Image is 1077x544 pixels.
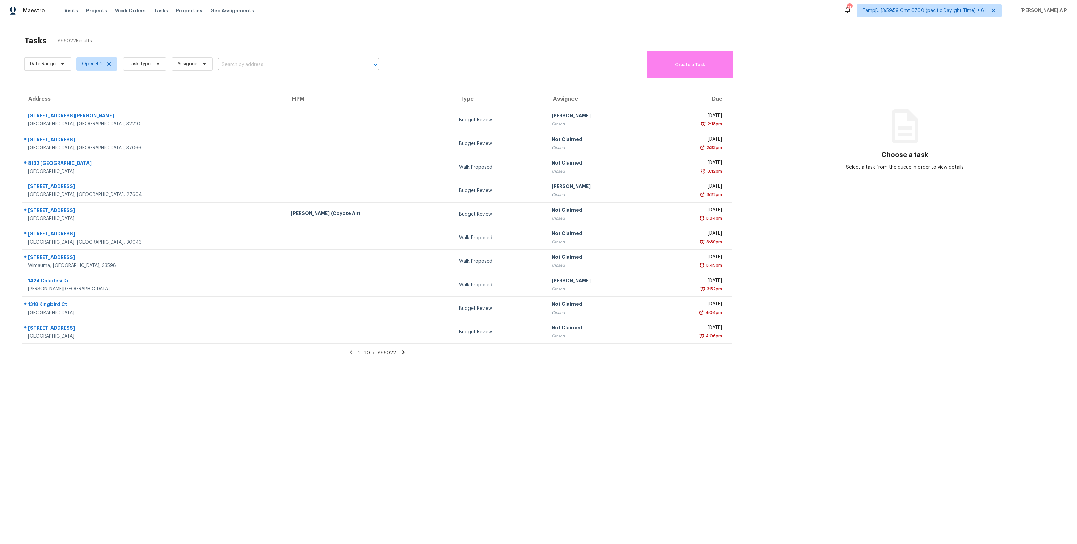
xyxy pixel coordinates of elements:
[28,215,280,222] div: [GEOGRAPHIC_DATA]
[459,234,541,241] div: Walk Proposed
[656,277,722,286] div: [DATE]
[459,211,541,218] div: Budget Review
[552,324,645,333] div: Not Claimed
[552,159,645,168] div: Not Claimed
[824,164,986,171] div: Select a task from the queue in order to view details
[700,239,705,245] img: Overdue Alarm Icon
[656,324,722,333] div: [DATE]
[847,4,852,11] div: 741
[656,112,722,121] div: [DATE]
[656,301,722,309] div: [DATE]
[701,168,706,175] img: Overdue Alarm Icon
[651,89,732,108] th: Due
[24,37,47,44] h2: Tasks
[705,191,722,198] div: 3:22pm
[863,7,986,14] span: Tamp[…]3:59:59 Gmt 0700 (pacific Daylight Time) + 61
[115,7,146,14] span: Work Orders
[28,301,280,310] div: 1318 Kingbird Ct
[705,144,722,151] div: 2:33pm
[28,262,280,269] div: Wimauma, [GEOGRAPHIC_DATA], 33598
[459,164,541,171] div: Walk Proposed
[699,309,704,316] img: Overdue Alarm Icon
[371,60,380,69] button: Open
[552,309,645,316] div: Closed
[28,286,280,292] div: [PERSON_NAME][GEOGRAPHIC_DATA]
[552,121,645,128] div: Closed
[552,239,645,245] div: Closed
[28,310,280,316] div: [GEOGRAPHIC_DATA]
[552,207,645,215] div: Not Claimed
[129,61,151,67] span: Task Type
[82,61,102,67] span: Open + 1
[28,207,280,215] div: [STREET_ADDRESS]
[656,183,722,191] div: [DATE]
[28,333,280,340] div: [GEOGRAPHIC_DATA]
[656,254,722,262] div: [DATE]
[28,183,280,191] div: [STREET_ADDRESS]
[552,254,645,262] div: Not Claimed
[705,262,722,269] div: 3:49pm
[705,239,722,245] div: 3:39pm
[552,183,645,191] div: [PERSON_NAME]
[154,8,168,13] span: Tasks
[656,207,722,215] div: [DATE]
[656,159,722,168] div: [DATE]
[291,210,449,218] div: [PERSON_NAME] (Coyote Air)
[546,89,651,108] th: Assignee
[705,215,722,222] div: 3:34pm
[552,301,645,309] div: Not Claimed
[28,191,280,198] div: [GEOGRAPHIC_DATA], [GEOGRAPHIC_DATA], 27604
[699,215,705,222] img: Overdue Alarm Icon
[656,230,722,239] div: [DATE]
[58,38,92,44] span: 896022 Results
[552,286,645,292] div: Closed
[28,254,280,262] div: [STREET_ADDRESS]
[552,112,645,121] div: [PERSON_NAME]
[650,61,730,69] span: Create a Task
[552,277,645,286] div: [PERSON_NAME]
[358,351,396,355] span: 1 - 10 of 896022
[459,282,541,288] div: Walk Proposed
[706,168,722,175] div: 3:12pm
[454,89,546,108] th: Type
[705,286,722,292] div: 3:52pm
[704,333,722,339] div: 4:06pm
[459,329,541,335] div: Budget Review
[28,277,280,286] div: 1424 Caladesi Dr
[701,121,706,128] img: Overdue Alarm Icon
[459,258,541,265] div: Walk Proposed
[881,152,928,158] h3: Choose a task
[699,333,704,339] img: Overdue Alarm Icon
[22,89,285,108] th: Address
[552,230,645,239] div: Not Claimed
[285,89,454,108] th: HPM
[552,215,645,222] div: Closed
[552,191,645,198] div: Closed
[1018,7,1067,14] span: [PERSON_NAME] A P
[647,51,733,78] button: Create a Task
[552,168,645,175] div: Closed
[28,136,280,145] div: [STREET_ADDRESS]
[28,121,280,128] div: [GEOGRAPHIC_DATA], [GEOGRAPHIC_DATA], 32210
[552,136,645,144] div: Not Claimed
[176,7,202,14] span: Properties
[459,187,541,194] div: Budget Review
[552,144,645,151] div: Closed
[700,286,705,292] img: Overdue Alarm Icon
[28,160,280,168] div: 8132 [GEOGRAPHIC_DATA]
[459,117,541,123] div: Budget Review
[28,239,280,246] div: [GEOGRAPHIC_DATA], [GEOGRAPHIC_DATA], 30043
[210,7,254,14] span: Geo Assignments
[28,145,280,151] div: [GEOGRAPHIC_DATA], [GEOGRAPHIC_DATA], 37066
[459,305,541,312] div: Budget Review
[218,60,360,70] input: Search by address
[28,230,280,239] div: [STREET_ADDRESS]
[552,333,645,339] div: Closed
[86,7,107,14] span: Projects
[699,262,705,269] img: Overdue Alarm Icon
[30,61,56,67] span: Date Range
[28,112,280,121] div: [STREET_ADDRESS][PERSON_NAME]
[23,7,45,14] span: Maestro
[177,61,197,67] span: Assignee
[28,325,280,333] div: [STREET_ADDRESS]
